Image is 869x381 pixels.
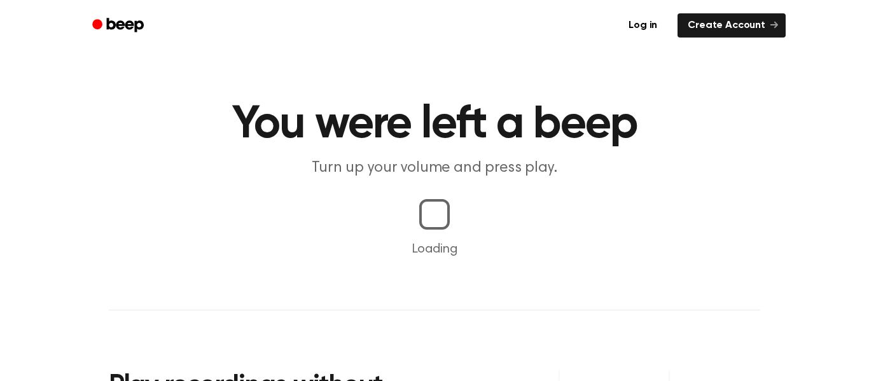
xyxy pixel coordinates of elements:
[15,240,854,259] p: Loading
[83,13,155,38] a: Beep
[616,11,670,40] a: Log in
[109,102,760,148] h1: You were left a beep
[190,158,679,179] p: Turn up your volume and press play.
[678,13,786,38] a: Create Account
